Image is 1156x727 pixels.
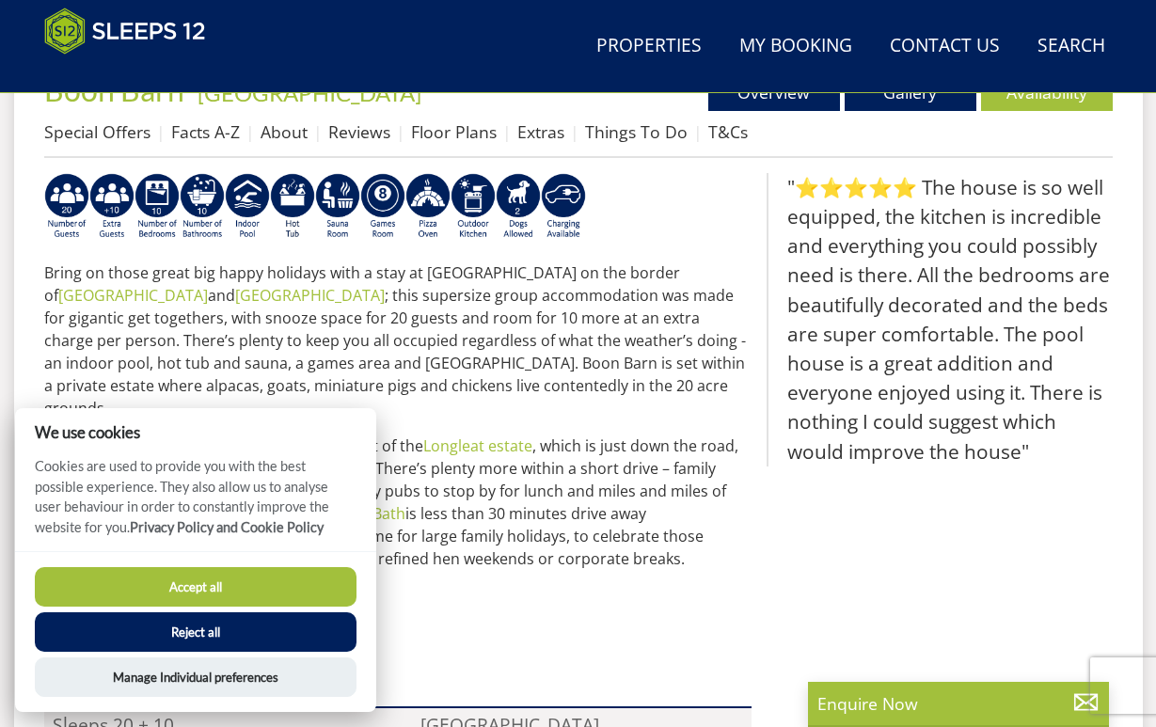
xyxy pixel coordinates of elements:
[171,120,240,143] a: Facts A-Z
[44,8,206,55] img: Sleeps 12
[767,173,1113,466] blockquote: "⭐⭐⭐⭐⭐ The house is so well equipped, the kitchen is incredible and everything you could possibly...
[235,285,385,306] a: [GEOGRAPHIC_DATA]
[589,25,709,68] a: Properties
[44,435,752,570] p: This lovingly restored grain barn was once part of the , which is just down the road, so you don’...
[44,261,752,419] p: Bring on those great big happy holidays with a stay at [GEOGRAPHIC_DATA] on the border of and ; t...
[708,120,748,143] a: T&Cs
[541,173,586,241] img: AD_4nXcnT2OPG21WxYUhsl9q61n1KejP7Pk9ESVM9x9VetD-X_UXXoxAKaMRZGYNcSGiAsmGyKm0QlThER1osyFXNLmuYOVBV...
[732,25,860,68] a: My Booking
[517,120,564,143] a: Extras
[35,657,356,697] button: Manage Individual preferences
[270,173,315,241] img: AD_4nXcpX5uDwed6-YChlrI2BYOgXwgg3aqYHOhRm0XfZB-YtQW2NrmeCr45vGAfVKUq4uWnc59ZmEsEzoF5o39EWARlT1ewO...
[1030,25,1113,68] a: Search
[451,173,496,241] img: AD_4nXfTH09p_77QXgSCMRwRHt9uPNW8Va4Uit02IXPabNXDWzciDdevrPBrTCLz6v3P7E_ej9ytiKnaxPMKY2ysUWAwIMchf...
[817,691,1100,716] p: Enquire Now
[58,285,208,306] a: [GEOGRAPHIC_DATA]
[44,173,89,241] img: AD_4nXex3qvy3sy6BM-Br1RXWWSl0DFPk6qVqJlDEOPMeFX_TIH0N77Wmmkf8Pcs8dCh06Ybzq_lkzmDAO5ABz7s_BDarUBnZ...
[35,567,356,607] button: Accept all
[225,173,270,241] img: AD_4nXei2dp4L7_L8OvME76Xy1PUX32_NMHbHVSts-g-ZAVb8bILrMcUKZI2vRNdEqfWP017x6NFeUMZMqnp0JYknAB97-jDN...
[15,423,376,441] h2: We use cookies
[89,173,135,241] img: AD_4nXd-Fh0nJIa3qsqRzvlg1ypJSHCs0gY77gq8JD-E_2mPKUTTxFktLrHouIf6N8UyjyhiDA3hH-KalzVjgGCuGBqeEUvne...
[130,519,324,535] a: Privacy Policy and Cookie Policy
[44,120,150,143] a: Special Offers
[15,456,376,551] p: Cookies are used to provide you with the best possible experience. They also allow us to analyse ...
[180,173,225,241] img: AD_4nXfvn8RXFi48Si5WD_ef5izgnipSIXhRnV2E_jgdafhtv5bNmI08a5B0Z5Dh6wygAtJ5Dbjjt2cCuRgwHFAEvQBwYj91q...
[405,173,451,241] img: AD_4nXcLqu7mHUlbleRlt8iu7kfgD4c5vuY3as6GS2DgJT-pw8nhcZXGoB4_W80monpGRtkoSxUHjxYl0H8gUZYdyx3eTSZ87...
[411,120,497,143] a: Floor Plans
[585,120,688,143] a: Things To Do
[360,173,405,241] img: AD_4nXdrZMsjcYNLGsKuA84hRzvIbesVCpXJ0qqnwZoX5ch9Zjv73tWe4fnFRs2gJ9dSiUubhZXckSJX_mqrZBmYExREIfryF...
[496,173,541,241] img: AD_4nXe7_8LrJK20fD9VNWAdfykBvHkWcczWBt5QOadXbvIwJqtaRaRf-iI0SeDpMmH1MdC9T1Vy22FMXzzjMAvSuTB5cJ7z5...
[372,503,405,524] a: Bath
[35,66,232,82] iframe: Customer reviews powered by Trustpilot
[315,173,360,241] img: AD_4nXdjbGEeivCGLLmyT_JEP7bTfXsjgyLfnLszUAQeQ4RcokDYHVBt5R8-zTDbAVICNoGv1Dwc3nsbUb1qR6CAkrbZUeZBN...
[35,612,356,652] button: Reject all
[328,120,390,143] a: Reviews
[135,173,180,241] img: AD_4nXfZxIz6BQB9SA1qRR_TR-5tIV0ZeFY52bfSYUXaQTY3KXVpPtuuoZT3Ql3RNthdyy4xCUoonkMKBfRi__QKbC4gcM_TO...
[261,120,308,143] a: About
[882,25,1007,68] a: Contact Us
[423,435,532,456] a: Longleat estate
